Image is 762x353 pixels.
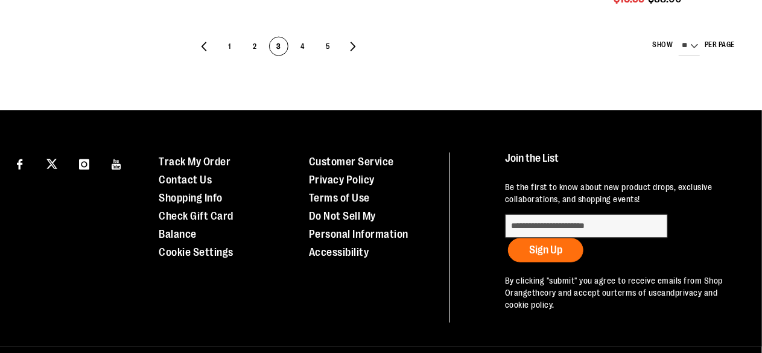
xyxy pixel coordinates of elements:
a: terms of use [614,288,661,297]
a: Visit our Instagram page [74,153,95,174]
span: 2 [246,37,264,57]
span: 3 [270,37,288,57]
a: Accessibility [309,246,369,258]
a: Visit our Facebook page [9,153,30,174]
a: Contact Us [159,174,212,186]
span: Show [652,40,673,49]
a: 5 [318,37,337,56]
a: Terms of Use [309,192,370,204]
button: Sign Up [508,238,583,262]
a: 4 [293,37,312,56]
span: 5 [319,37,337,57]
a: Privacy Policy [309,174,375,186]
a: Do Not Sell My Personal Information [309,210,408,240]
a: privacy and cookie policy. [505,288,718,310]
h4: Join the List [505,153,741,175]
a: 2 [245,37,264,56]
a: 1 [220,37,239,56]
a: Check Gift Card Balance [159,210,233,240]
span: 1 [220,37,238,57]
a: Customer Service [309,156,394,168]
a: Cookie Settings [159,246,233,258]
input: enter email [505,214,668,238]
p: By clicking "submit" you agree to receive emails from Shop Orangetheory and accept our and [505,275,741,311]
span: Sign Up [529,244,562,256]
span: per page [705,40,735,49]
img: Twitter [46,159,57,170]
a: Track My Order [159,156,230,168]
a: Visit our X page [42,153,63,174]
p: Be the first to know about new product drops, exclusive collaborations, and shopping events! [505,181,741,205]
a: Visit our Youtube page [106,153,127,174]
a: Shopping Info [159,192,223,204]
select: Show per page [679,37,700,56]
span: 4 [293,37,311,57]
